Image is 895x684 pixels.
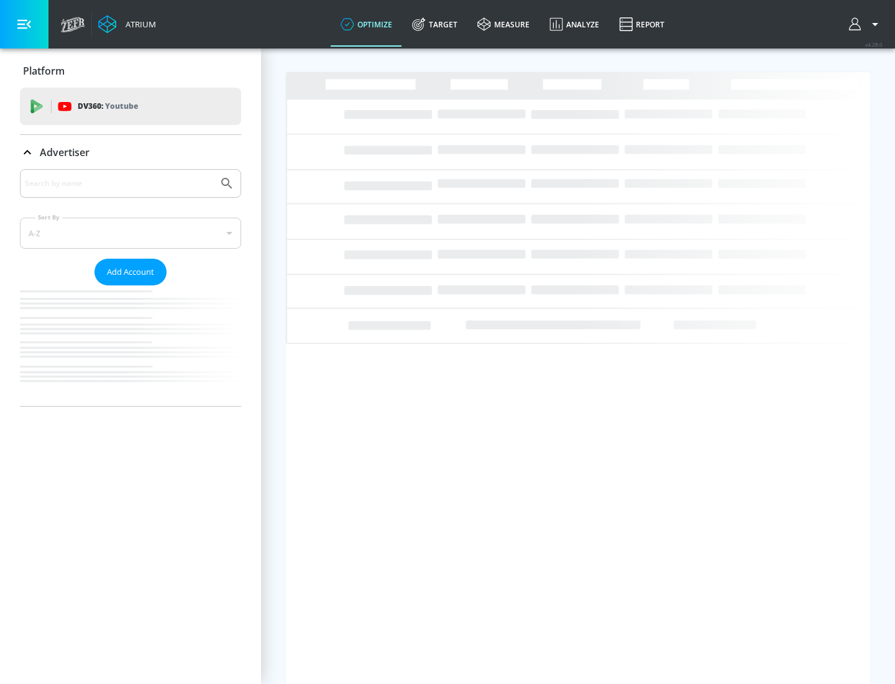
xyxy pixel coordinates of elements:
[20,218,241,249] div: A-Z
[25,175,213,192] input: Search by name
[35,213,62,221] label: Sort By
[20,135,241,170] div: Advertiser
[467,2,539,47] a: measure
[539,2,609,47] a: Analyze
[121,19,156,30] div: Atrium
[20,53,241,88] div: Platform
[20,88,241,125] div: DV360: Youtube
[78,99,138,113] p: DV360:
[609,2,674,47] a: Report
[865,41,883,48] span: v 4.28.0
[402,2,467,47] a: Target
[98,15,156,34] a: Atrium
[105,99,138,113] p: Youtube
[20,285,241,406] nav: list of Advertiser
[331,2,402,47] a: optimize
[23,64,65,78] p: Platform
[40,146,89,159] p: Advertiser
[107,265,154,279] span: Add Account
[20,169,241,406] div: Advertiser
[94,259,167,285] button: Add Account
